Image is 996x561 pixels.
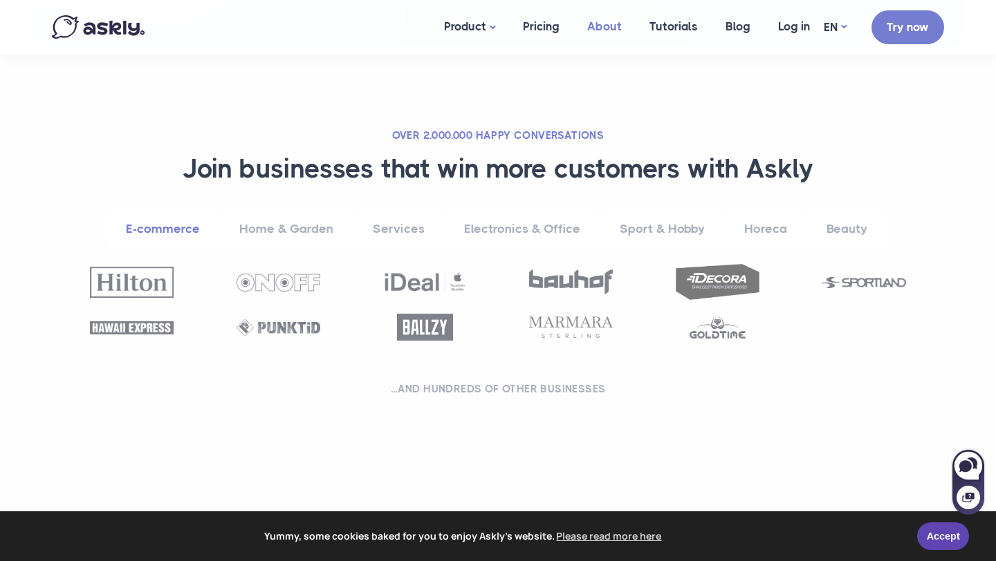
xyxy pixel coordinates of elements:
img: Askly [52,15,145,39]
a: Beauty [809,210,885,248]
a: Sport & Hobby [602,210,723,248]
a: Try now [871,10,944,44]
a: Electronics & Office [446,210,598,248]
h3: Join businesses that win more customers with Askly [69,153,927,186]
a: EN [824,17,847,37]
img: Ballzy [397,314,453,341]
a: Horeca [726,210,805,248]
a: Accept [917,522,969,550]
img: Sportland [822,277,905,288]
img: Marmara Sterling [529,316,613,338]
img: Ideal [383,266,467,298]
a: E-commerce [108,210,218,248]
h2: ...and hundreds of other businesses [69,382,927,396]
span: Yummy, some cookies baked for you to enjoy Askly's website. [20,526,907,546]
a: learn more about cookies [555,526,664,546]
h2: Over 2.000.000 happy conversations [69,129,927,142]
img: Bauhof [529,269,613,294]
a: Home & Garden [221,210,351,248]
iframe: Askly chat [951,447,986,516]
img: Punktid [237,319,320,336]
img: Hawaii Express [90,321,174,334]
img: Goldtime [690,316,746,339]
img: Hilton [90,267,174,298]
img: OnOff [237,274,320,292]
a: Services [355,210,443,248]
